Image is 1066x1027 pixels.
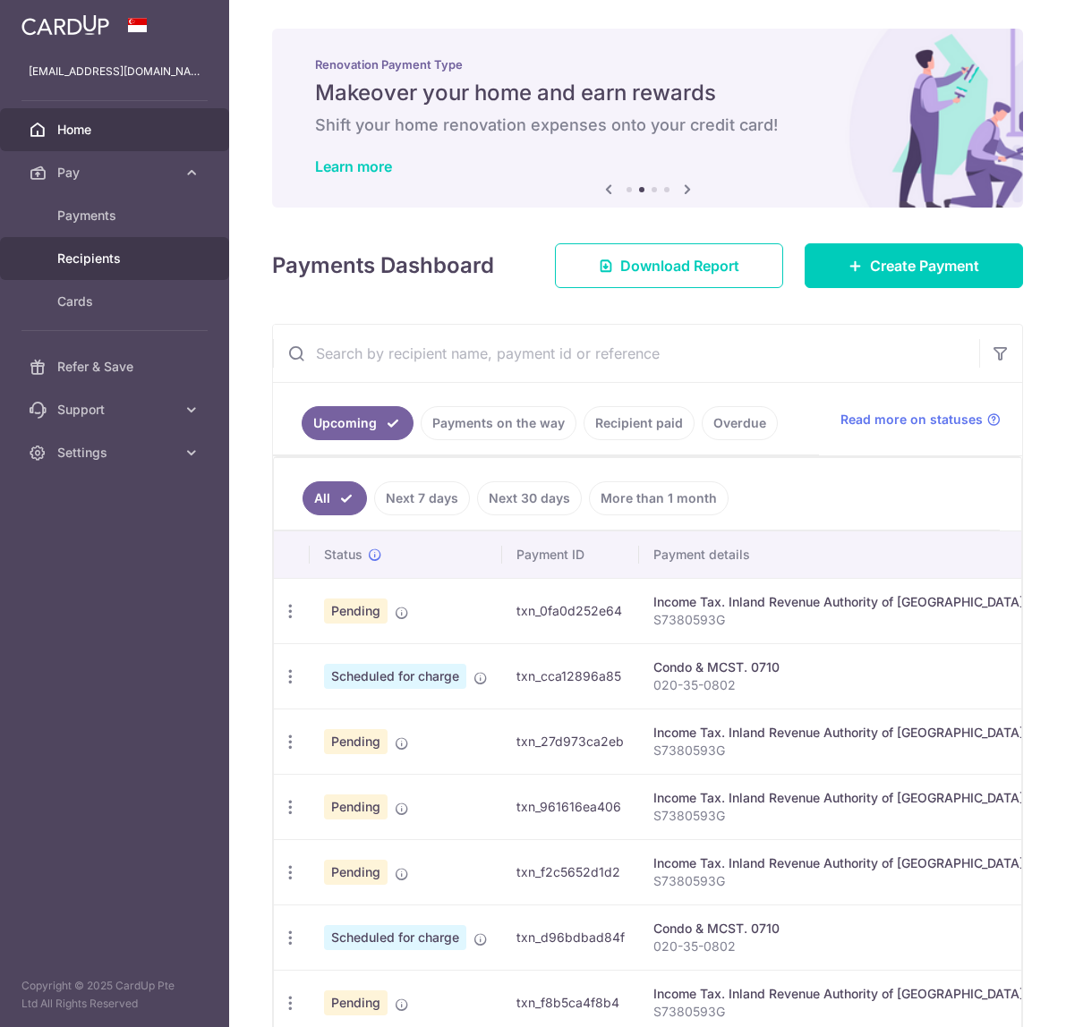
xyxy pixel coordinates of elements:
img: Renovation banner [272,29,1023,208]
td: txn_0fa0d252e64 [502,578,639,643]
td: txn_27d973ca2eb [502,709,639,774]
span: Pending [324,860,388,885]
div: Income Tax. Inland Revenue Authority of [GEOGRAPHIC_DATA] [653,854,1024,872]
span: Settings [57,444,175,462]
h4: Payments Dashboard [272,250,494,282]
a: Create Payment [805,243,1023,288]
p: [EMAIL_ADDRESS][DOMAIN_NAME] [29,63,200,81]
a: Upcoming [302,406,414,440]
a: All [303,481,367,515]
a: More than 1 month [589,481,729,515]
div: Condo & MCST. 0710 [653,920,1024,938]
h5: Makeover your home and earn rewards [315,79,980,107]
div: Income Tax. Inland Revenue Authority of [GEOGRAPHIC_DATA] [653,593,1024,611]
span: Download Report [620,255,739,276]
th: Payment details [639,531,1038,578]
p: S7380593G [653,611,1024,629]
a: Recipient paid [584,406,695,440]
div: Income Tax. Inland Revenue Authority of [GEOGRAPHIC_DATA] [653,789,1024,807]
p: S7380593G [653,807,1024,825]
a: Next 30 days [477,481,582,515]
span: Scheduled for charge [324,664,466,689]
h6: Shift your home renovation expenses onto your credit card! [315,115,980,136]
td: txn_961616ea406 [502,774,639,839]
a: Payments on the way [421,406,576,440]
img: CardUp [21,14,109,36]
span: Refer & Save [57,358,175,376]
span: Recipients [57,250,175,267]
span: Home [57,121,175,139]
a: Learn more [315,157,392,175]
div: Income Tax. Inland Revenue Authority of [GEOGRAPHIC_DATA] [653,985,1024,1003]
th: Payment ID [502,531,639,578]
span: Create Payment [870,255,979,276]
a: Overdue [702,406,778,440]
span: Pending [324,598,388,624]
span: Pending [324,990,388,1015]
td: txn_f2c5652d1d2 [502,839,639,904]
div: Condo & MCST. 0710 [653,658,1024,676]
span: Cards [57,293,175,310]
p: 020-35-0802 [653,676,1024,694]
span: Payments [57,207,175,225]
td: txn_cca12896a85 [502,643,639,709]
span: Pay [57,164,175,182]
span: Pending [324,729,388,754]
a: Download Report [555,243,783,288]
span: Read more on statuses [840,411,983,429]
span: Scheduled for charge [324,925,466,950]
td: txn_d96bdbad84f [502,904,639,970]
a: Next 7 days [374,481,470,515]
span: Support [57,401,175,419]
p: 020-35-0802 [653,938,1024,955]
input: Search by recipient name, payment id or reference [273,325,979,382]
span: Pending [324,794,388,819]
a: Read more on statuses [840,411,1001,429]
p: Renovation Payment Type [315,57,980,72]
p: S7380593G [653,872,1024,890]
span: Status [324,546,362,564]
p: S7380593G [653,1003,1024,1021]
div: Income Tax. Inland Revenue Authority of [GEOGRAPHIC_DATA] [653,724,1024,742]
p: S7380593G [653,742,1024,760]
